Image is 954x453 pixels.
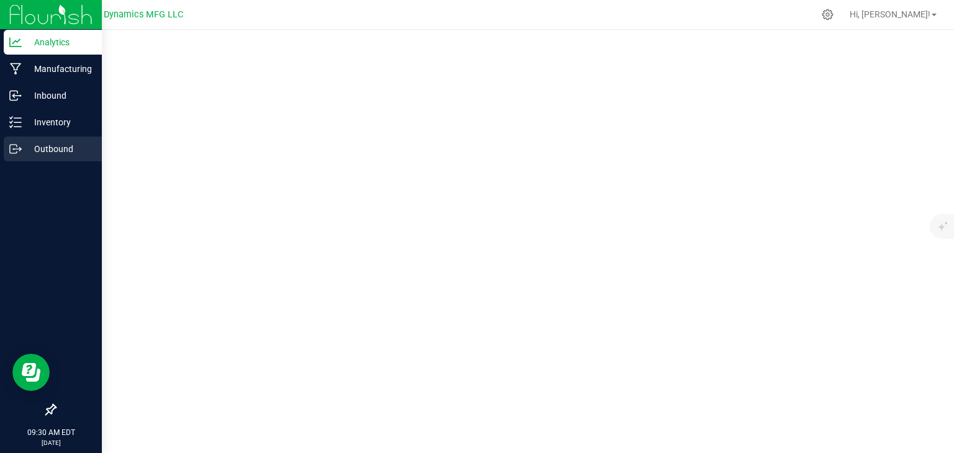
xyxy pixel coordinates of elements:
[9,36,22,48] inline-svg: Analytics
[6,427,96,438] p: 09:30 AM EDT
[6,438,96,447] p: [DATE]
[9,143,22,155] inline-svg: Outbound
[22,141,96,156] p: Outbound
[70,9,183,20] span: Modern Dynamics MFG LLC
[22,35,96,50] p: Analytics
[820,9,835,20] div: Manage settings
[850,9,930,19] span: Hi, [PERSON_NAME]!
[9,63,22,75] inline-svg: Manufacturing
[9,89,22,102] inline-svg: Inbound
[22,115,96,130] p: Inventory
[22,88,96,103] p: Inbound
[9,116,22,128] inline-svg: Inventory
[22,61,96,76] p: Manufacturing
[12,354,50,391] iframe: Resource center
